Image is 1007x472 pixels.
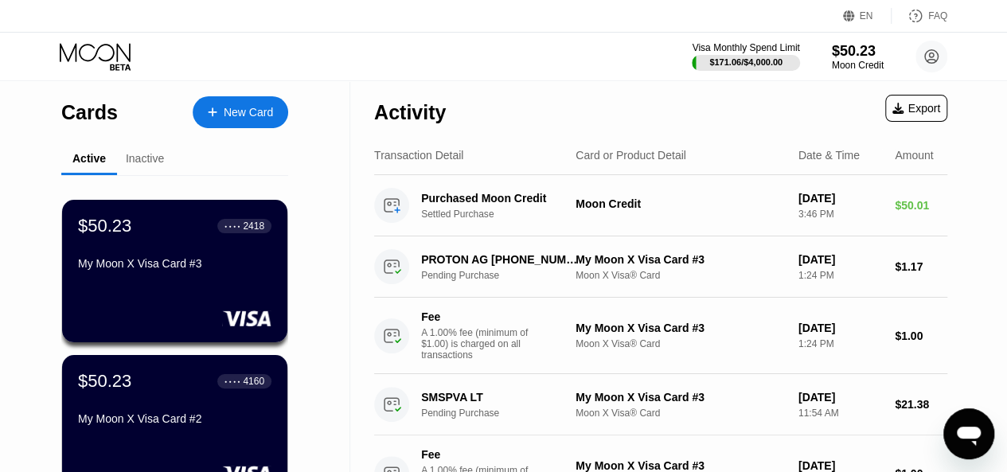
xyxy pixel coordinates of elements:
[576,391,786,404] div: My Moon X Visa Card #3
[421,408,591,419] div: Pending Purchase
[62,200,287,342] div: $50.23● ● ● ●2418My Moon X Visa Card #3
[421,391,580,404] div: SMSPVA LT
[832,43,884,71] div: $50.23Moon Credit
[798,391,882,404] div: [DATE]
[692,42,799,53] div: Visa Monthly Spend Limit
[860,10,873,21] div: EN
[928,10,947,21] div: FAQ
[576,338,786,349] div: Moon X Visa® Card
[224,379,240,384] div: ● ● ● ●
[843,8,892,24] div: EN
[421,253,580,266] div: PROTON AG [PHONE_NUMBER] CH
[78,371,131,392] div: $50.23
[943,408,994,459] iframe: Schaltfläche zum Öffnen des Messaging-Fensters
[126,152,164,165] div: Inactive
[576,197,786,210] div: Moon Credit
[832,60,884,71] div: Moon Credit
[421,448,533,461] div: Fee
[832,43,884,60] div: $50.23
[895,149,933,162] div: Amount
[72,152,106,165] div: Active
[895,330,947,342] div: $1.00
[374,374,947,435] div: SMSPVA LTPending PurchaseMy Moon X Visa Card #3Moon X Visa® Card[DATE]11:54 AM$21.38
[374,298,947,374] div: FeeA 1.00% fee (minimum of $1.00) is charged on all transactionsMy Moon X Visa Card #3Moon X Visa...
[798,192,882,205] div: [DATE]
[374,236,947,298] div: PROTON AG [PHONE_NUMBER] CHPending PurchaseMy Moon X Visa Card #3Moon X Visa® Card[DATE]1:24 PM$1.17
[895,260,947,273] div: $1.17
[421,327,541,361] div: A 1.00% fee (minimum of $1.00) is charged on all transactions
[798,253,882,266] div: [DATE]
[243,376,264,387] div: 4160
[421,310,533,323] div: Fee
[798,459,882,472] div: [DATE]
[895,398,947,411] div: $21.38
[798,149,860,162] div: Date & Time
[193,96,288,128] div: New Card
[576,270,786,281] div: Moon X Visa® Card
[374,101,446,124] div: Activity
[798,408,882,419] div: 11:54 AM
[421,270,591,281] div: Pending Purchase
[374,175,947,236] div: Purchased Moon CreditSettled PurchaseMoon Credit[DATE]3:46 PM$50.01
[798,209,882,220] div: 3:46 PM
[576,253,786,266] div: My Moon X Visa Card #3
[692,42,799,71] div: Visa Monthly Spend Limit$171.06/$4,000.00
[421,192,580,205] div: Purchased Moon Credit
[895,199,947,212] div: $50.01
[798,338,882,349] div: 1:24 PM
[61,101,118,124] div: Cards
[576,459,786,472] div: My Moon X Visa Card #3
[78,216,131,236] div: $50.23
[892,8,947,24] div: FAQ
[78,412,271,425] div: My Moon X Visa Card #2
[421,209,591,220] div: Settled Purchase
[243,220,264,232] div: 2418
[374,149,463,162] div: Transaction Detail
[885,95,947,122] div: Export
[576,408,786,419] div: Moon X Visa® Card
[576,322,786,334] div: My Moon X Visa Card #3
[576,149,686,162] div: Card or Product Detail
[78,257,271,270] div: My Moon X Visa Card #3
[798,322,882,334] div: [DATE]
[709,57,783,67] div: $171.06 / $4,000.00
[224,106,273,119] div: New Card
[892,102,940,115] div: Export
[798,270,882,281] div: 1:24 PM
[224,224,240,228] div: ● ● ● ●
